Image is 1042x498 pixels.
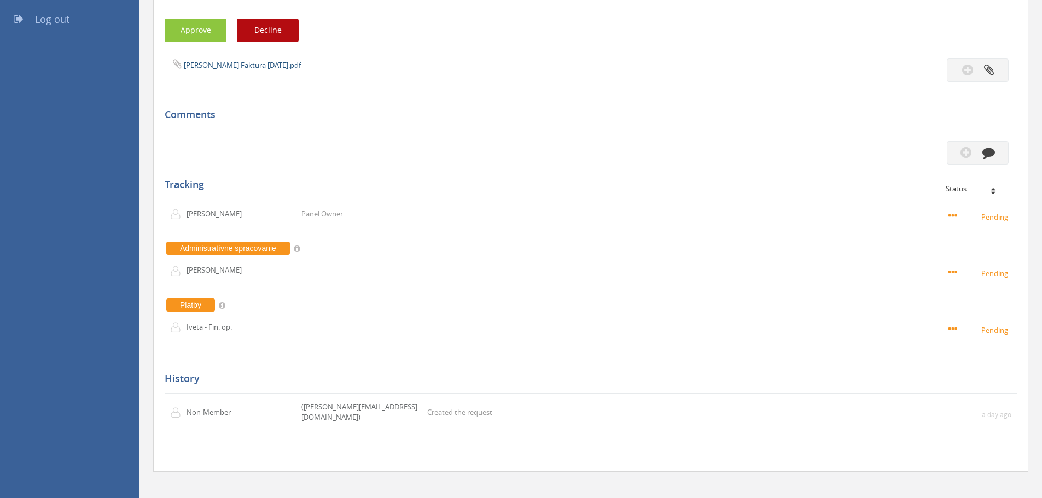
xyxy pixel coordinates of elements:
[187,322,249,332] p: Iveta - Fin. op.
[982,410,1011,419] small: a day ago
[948,324,1011,336] small: Pending
[301,402,422,422] p: ([PERSON_NAME][EMAIL_ADDRESS][DOMAIN_NAME])
[166,298,215,312] span: Platby
[948,267,1011,279] small: Pending
[170,209,187,220] img: user-icon.png
[187,407,249,418] p: Non-Member
[165,109,1009,120] h5: Comments
[35,13,69,26] span: Log out
[237,19,299,42] button: Decline
[165,373,1009,384] h5: History
[170,322,187,333] img: user-icon.png
[184,60,301,70] a: [PERSON_NAME] Faktura [DATE].pdf
[165,19,226,42] button: Approve
[187,265,249,276] p: [PERSON_NAME]
[948,210,1011,222] small: Pending
[946,185,1009,192] div: Status
[187,209,249,219] p: [PERSON_NAME]
[165,179,1009,190] h5: Tracking
[170,266,187,277] img: user-icon.png
[301,209,343,219] p: Panel Owner
[170,407,187,418] img: user-icon.png
[166,242,290,255] span: Administratívne spracovanie
[427,407,492,418] p: Created the request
